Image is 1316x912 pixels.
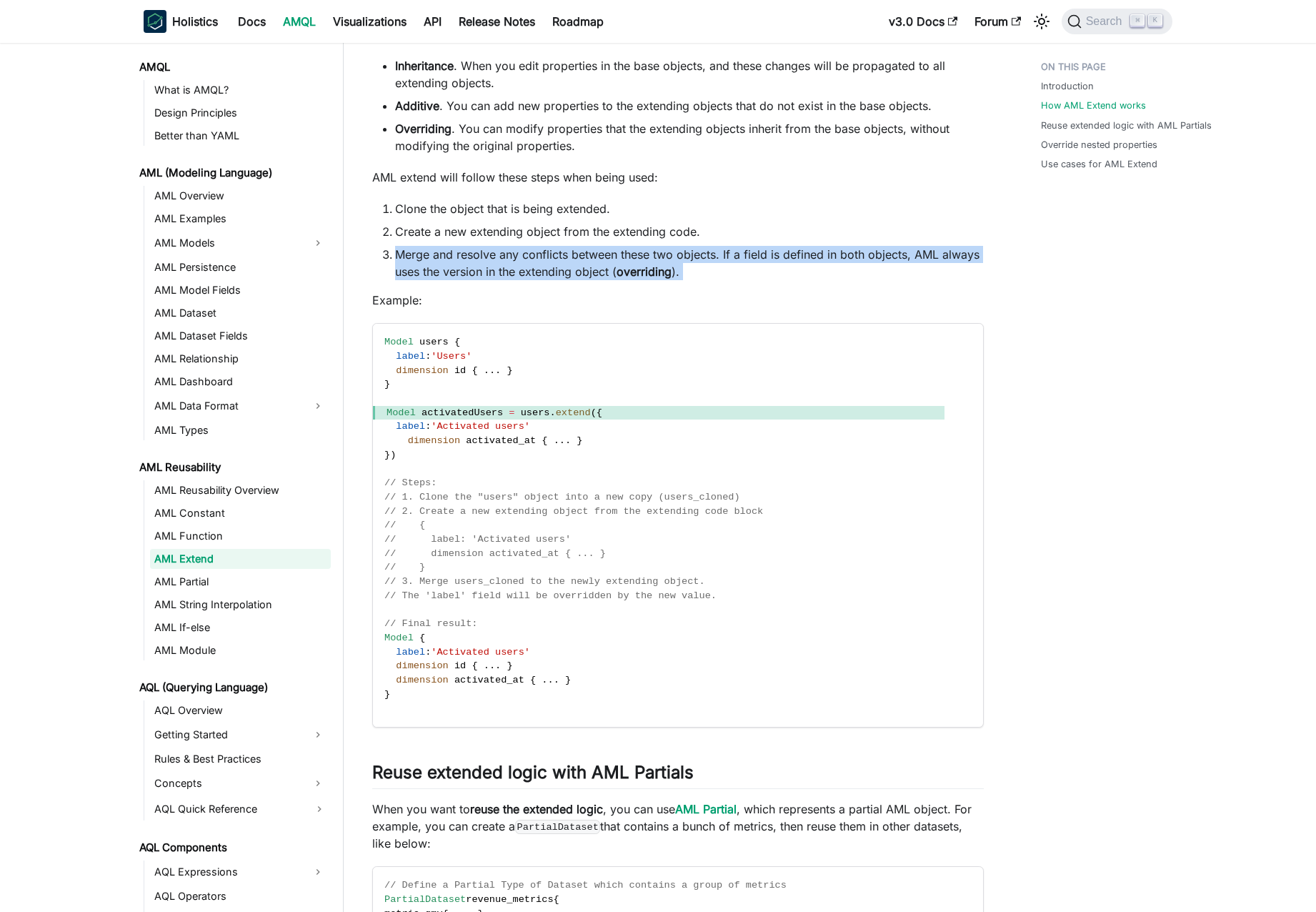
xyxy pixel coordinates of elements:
[305,861,331,883] button: Expand sidebar category 'AQL Expressions'
[1041,99,1146,112] a: How AML Extend works
[384,477,437,488] span: // Steps:
[419,337,449,347] span: users
[675,802,737,816] a: AML Partial
[150,595,331,615] a: AML String Interpolation
[425,351,431,362] span: :
[507,660,512,671] span: }
[495,660,501,671] span: .
[150,503,331,523] a: AML Constant
[384,337,414,347] span: Model
[372,762,984,789] h2: Reuse extended logic with AML Partials
[542,675,547,685] span: .
[150,772,305,795] a: Concepts
[150,526,331,546] a: AML Function
[150,372,331,392] a: AML Dashboard
[384,492,740,502] span: // 1. Clone the "users" object into a new copy (users_cloned)
[150,723,305,746] a: Getting Started
[150,349,331,369] a: AML Relationship
[1130,14,1145,27] kbd: ⌘
[384,880,787,891] span: // Define a Partial Type of Dataset which contains a group of metrics
[129,43,344,912] nav: Docs sidebar
[305,395,331,417] button: Expand sidebar category 'AML Data Format'
[135,163,331,183] a: AML (Modeling Language)
[274,10,324,33] a: AMQL
[150,280,331,300] a: AML Model Fields
[396,365,448,376] span: dimension
[384,633,414,643] span: Model
[372,292,984,309] p: Example:
[150,126,331,146] a: Better than YAML
[135,57,331,77] a: AMQL
[395,99,439,113] strong: Additive
[454,337,460,347] span: {
[431,421,530,432] span: 'Activated users'
[384,548,606,559] span: // dimension activated_at { ... }
[384,576,705,587] span: // 3. Merge users_cloned to the newly extending object.
[554,675,559,685] span: .
[150,420,331,440] a: AML Types
[324,10,415,33] a: Visualizations
[395,120,984,154] li: . You can modify properties that the extending objects inherit from the base objects, without mod...
[565,675,571,685] span: }
[542,435,547,446] span: {
[408,435,460,446] span: dimension
[384,618,478,629] span: // Final result:
[150,257,331,277] a: AML Persistence
[507,365,512,376] span: }
[966,10,1030,33] a: Forum
[150,700,331,720] a: AQL Overview
[521,407,550,418] span: users
[144,10,166,33] img: Holistics
[372,169,984,186] p: AML extend will follow these steps when being used:
[489,660,495,671] span: .
[559,435,565,446] span: .
[425,421,431,432] span: :
[484,365,489,376] span: .
[395,223,984,240] li: Create a new extending object from the extending code.
[1148,14,1162,27] kbd: K
[454,660,466,671] span: id
[396,351,425,362] span: label
[229,10,274,33] a: Docs
[144,10,218,33] a: HolisticsHolistics
[150,861,305,883] a: AQL Expressions
[395,200,984,217] li: Clone the object that is being extended.
[150,186,331,206] a: AML Overview
[591,407,597,418] span: (
[880,10,966,33] a: v3.0 Docs
[395,122,452,136] strong: Overriding
[556,407,591,418] span: extend
[150,798,331,821] a: AQL Quick Reference
[150,232,305,254] a: AML Models
[425,647,431,658] span: :
[530,675,536,685] span: {
[1030,10,1053,33] button: Switch between dark and light mode (currently light mode)
[454,365,466,376] span: id
[384,450,390,460] span: }
[150,640,331,660] a: AML Module
[172,13,218,30] b: Holistics
[150,395,305,417] a: AML Data Format
[384,689,390,700] span: }
[472,660,477,671] span: {
[150,618,331,638] a: AML If-else
[550,407,556,418] span: .
[396,647,425,658] span: label
[150,886,331,906] a: AQL Operators
[135,457,331,477] a: AML Reusability
[395,246,984,280] li: Merge and resolve any conflicts between these two objects. If a field is defined in both objects,...
[384,562,425,573] span: // }
[450,10,544,33] a: Release Notes
[372,801,984,852] p: When you want to , you can use , which represents a partial AML object. For example, you can crea...
[305,232,331,254] button: Expand sidebar category 'AML Models'
[305,723,331,746] button: Expand sidebar category 'Getting Started'
[419,633,425,643] span: {
[1041,157,1157,171] a: Use cases for AML Extend
[1041,119,1212,132] a: Reuse extended logic with AML Partials
[135,678,331,698] a: AQL (Querying Language)
[466,435,536,446] span: activated_at
[395,59,454,73] strong: Inheritance
[396,660,448,671] span: dimension
[597,407,602,418] span: {
[150,326,331,346] a: AML Dataset Fields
